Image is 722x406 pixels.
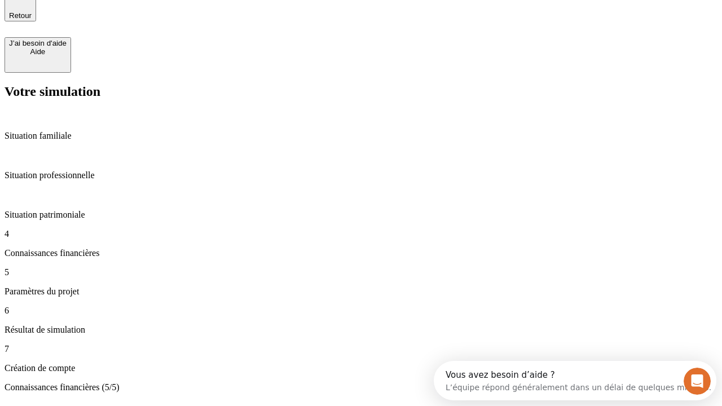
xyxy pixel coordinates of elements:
p: 6 [5,306,717,316]
p: 7 [5,344,717,354]
p: 4 [5,229,717,239]
div: Vous avez besoin d’aide ? [12,10,278,19]
iframe: Intercom live chat [684,368,711,395]
span: Retour [9,11,32,20]
p: Résultat de simulation [5,325,717,335]
p: Création de compte [5,363,717,373]
p: Connaissances financières [5,248,717,258]
p: Situation professionnelle [5,170,717,180]
h2: Votre simulation [5,84,717,99]
div: Aide [9,47,67,56]
p: Connaissances financières (5/5) [5,382,717,392]
p: Situation patrimoniale [5,210,717,220]
div: J’ai besoin d'aide [9,39,67,47]
div: L’équipe répond généralement dans un délai de quelques minutes. [12,19,278,30]
p: Paramètres du projet [5,286,717,297]
iframe: Intercom live chat discovery launcher [434,361,716,400]
button: J’ai besoin d'aideAide [5,37,71,73]
p: 5 [5,267,717,277]
p: Situation familiale [5,131,717,141]
div: Ouvrir le Messenger Intercom [5,5,311,36]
